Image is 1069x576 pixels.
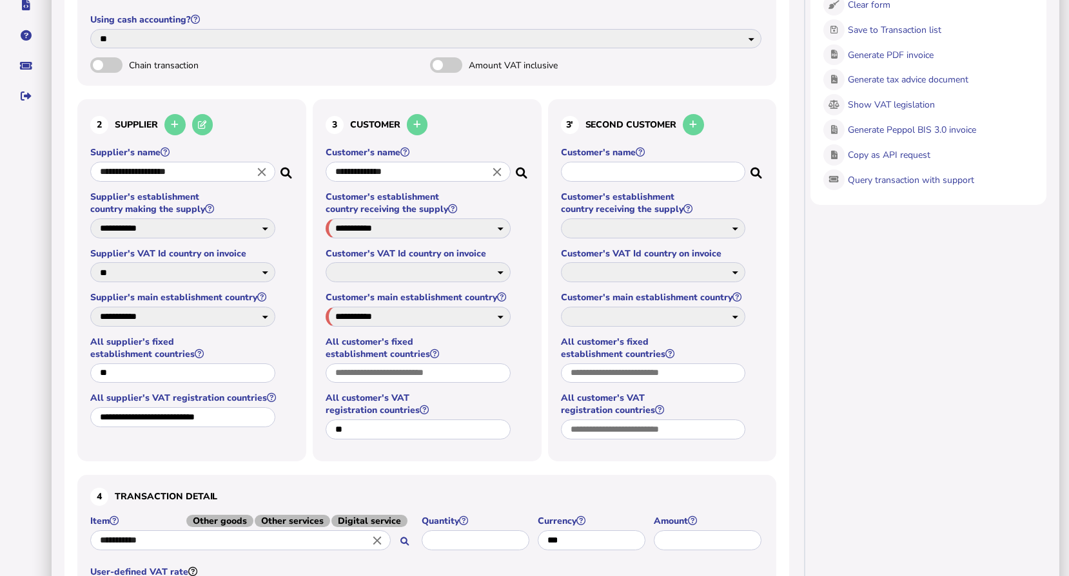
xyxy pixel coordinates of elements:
[538,515,647,527] label: Currency
[561,247,748,260] label: Customer's VAT Id country on invoice
[516,164,529,174] i: Search for a dummy customer
[186,515,253,527] span: Other goods
[326,116,344,134] div: 3
[90,14,763,26] label: Using cash accounting?
[326,291,513,303] label: Customer's main establishment country
[683,114,704,135] button: Add a new thirdpary to the database
[561,291,748,303] label: Customer's main establishment country
[490,164,504,178] i: Close
[90,247,277,260] label: Supplier's VAT Id country on invoice
[326,247,513,260] label: Customer's VAT Id country on invoice
[77,99,306,461] section: Define the seller
[90,336,277,360] label: All supplier's fixed establishment countries
[255,515,330,527] span: Other services
[12,82,39,110] button: Sign out
[394,531,415,552] button: Search for an item by HS code or use natural language description
[90,488,108,506] div: 4
[750,164,763,174] i: Search a customer in the database
[561,336,748,360] label: All customer's fixed establishment countries
[90,291,277,303] label: Supplier's main establishment country
[164,114,186,135] button: Add a new supplier to the database
[12,52,39,79] button: Raise a support ticket
[90,191,277,215] label: Supplier's establishment country making the supply
[192,114,213,135] button: Edit selected supplier in the database
[331,515,407,527] span: Digital service
[561,146,748,158] label: Customer's name
[561,392,748,416] label: All customer's VAT registration countries
[326,191,513,215] label: Customer's establishment country receiving the supply
[280,164,293,174] i: Search for a dummy seller
[469,59,604,72] span: Amount VAT inclusive
[422,515,531,527] label: Quantity
[90,146,277,158] label: Supplier's name
[370,533,384,547] i: Close
[561,191,748,215] label: Customer's establishment country receiving the supply
[326,336,513,360] label: All customer's fixed establishment countries
[90,116,108,134] div: 2
[255,164,269,178] i: Close
[90,515,415,527] label: Item
[561,116,579,134] div: 3'
[326,392,513,416] label: All customer's VAT registration countries
[654,515,763,527] label: Amount
[326,146,513,158] label: Customer's name
[12,22,39,49] button: Help pages
[90,392,277,404] label: All supplier's VAT registration countries
[129,59,264,72] span: Chain transaction
[407,114,428,135] button: Add a new customer to the database
[90,112,293,137] h3: Supplier
[326,112,529,137] h3: Customer
[90,488,763,506] h3: Transaction detail
[561,112,764,137] h3: second customer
